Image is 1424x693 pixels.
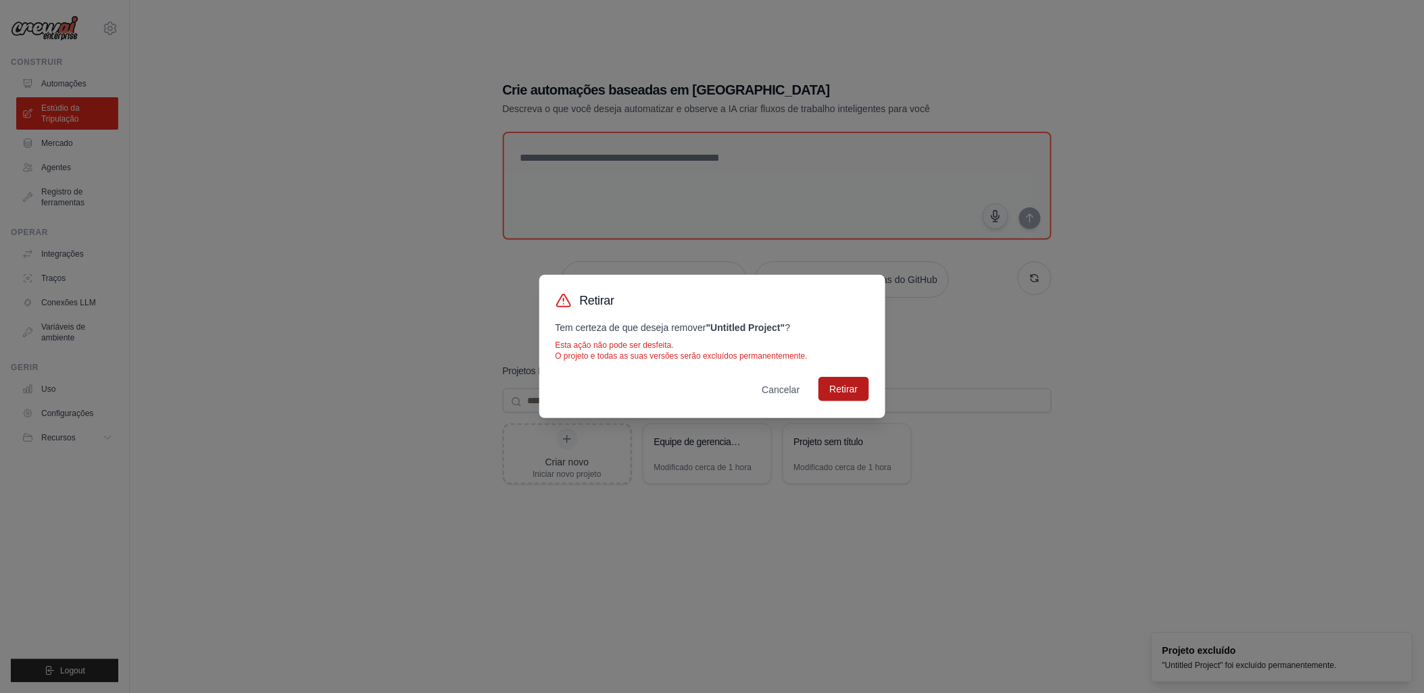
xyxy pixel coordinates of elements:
p: Esta ação não pode ser desfeita. [556,340,869,351]
p: Tem certeza de que deseja remover ? [556,321,869,334]
h3: Retirar [580,291,615,310]
button: Retirar [818,377,868,401]
strong: "Untitled Project" [706,322,785,333]
p: O projeto e todas as suas versões serão excluídos permanentemente. [556,351,869,361]
button: Cancelar [751,378,810,402]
